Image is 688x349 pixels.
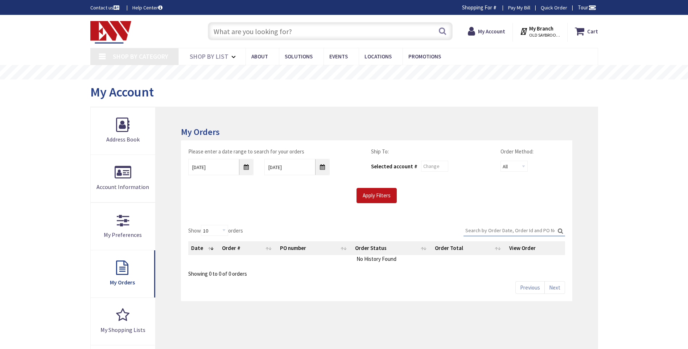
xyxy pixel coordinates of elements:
span: Shop By Category [113,52,168,61]
div: Selected account # [371,163,417,170]
input: Change [421,161,448,172]
th: Order Status: activate to sort column ascending [352,241,432,255]
span: Promotions [408,53,441,60]
a: Next [544,281,565,294]
span: Address Book [106,136,140,143]
span: OLD SAYBROOK, [GEOGRAPHIC_DATA] [529,32,560,38]
span: My Preferences [104,231,142,238]
span: My Account [90,84,154,100]
th: Date [188,241,219,255]
a: My Account [468,25,505,38]
select: Showorders [201,225,228,236]
span: My Shopping Lists [100,326,145,333]
a: Address Book [91,107,156,155]
span: Shopping For [462,4,492,11]
span: Shop By List [190,52,228,61]
a: Quick Order [541,4,567,11]
input: What are you looking for? [208,22,453,40]
span: Tour [578,4,596,11]
a: Previous [515,281,545,294]
th: View Order [506,241,565,255]
input: Search: [464,225,565,236]
span: Account Information [96,183,149,190]
span: About [251,53,268,60]
div: My Branch OLD SAYBROOK, [GEOGRAPHIC_DATA] [520,25,560,38]
a: Contact us [90,4,121,11]
div: Showing 0 to 0 of 0 orders [188,265,565,278]
strong: # [493,4,497,11]
a: My Preferences [91,203,156,250]
h3: My Orders [181,127,572,137]
a: Help Center [132,4,162,11]
span: Locations [364,53,392,60]
a: Cart [575,25,598,38]
a: Account Information [91,155,156,202]
a: My Shopping Lists [91,298,156,345]
label: Please enter a date range to search for your orders [188,148,304,155]
img: Electrical Wholesalers, Inc. [90,21,132,44]
th: Order #: activate to sort column ascending [219,241,277,255]
label: Show orders [188,225,243,236]
span: My Orders [110,279,135,286]
strong: Cart [587,25,598,38]
span: Events [329,53,348,60]
span: Solutions [285,53,313,60]
strong: My Account [478,28,505,35]
input: Apply Filters [357,188,397,203]
td: No History Found [188,255,565,263]
label: Order Method: [500,148,533,155]
rs-layer: Free Same Day Pickup at 19 Locations [278,69,411,77]
strong: My Branch [529,25,553,32]
a: My Orders [91,250,156,297]
th: Order Total: activate to sort column ascending [432,241,506,255]
a: Pay My Bill [508,4,530,11]
th: PO number: activate to sort column ascending [277,241,352,255]
label: Ship To: [371,148,389,155]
